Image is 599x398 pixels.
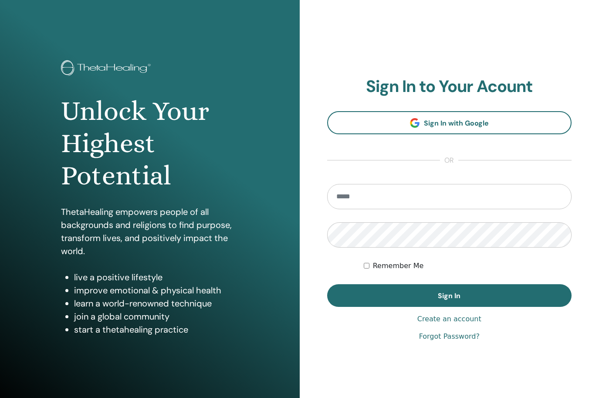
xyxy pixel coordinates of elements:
a: Create an account [417,314,481,324]
li: improve emotional & physical health [74,284,239,297]
span: Sign In [438,291,460,300]
span: or [440,155,458,166]
button: Sign In [327,284,572,307]
span: Sign In with Google [424,119,489,128]
p: ThetaHealing empowers people of all backgrounds and religions to find purpose, transform lives, a... [61,205,239,258]
h2: Sign In to Your Acount [327,77,572,97]
a: Forgot Password? [419,331,480,342]
div: Keep me authenticated indefinitely or until I manually logout [364,261,572,271]
li: start a thetahealing practice [74,323,239,336]
li: live a positive lifestyle [74,271,239,284]
li: join a global community [74,310,239,323]
a: Sign In with Google [327,111,572,134]
li: learn a world-renowned technique [74,297,239,310]
label: Remember Me [373,261,424,271]
h1: Unlock Your Highest Potential [61,95,239,192]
